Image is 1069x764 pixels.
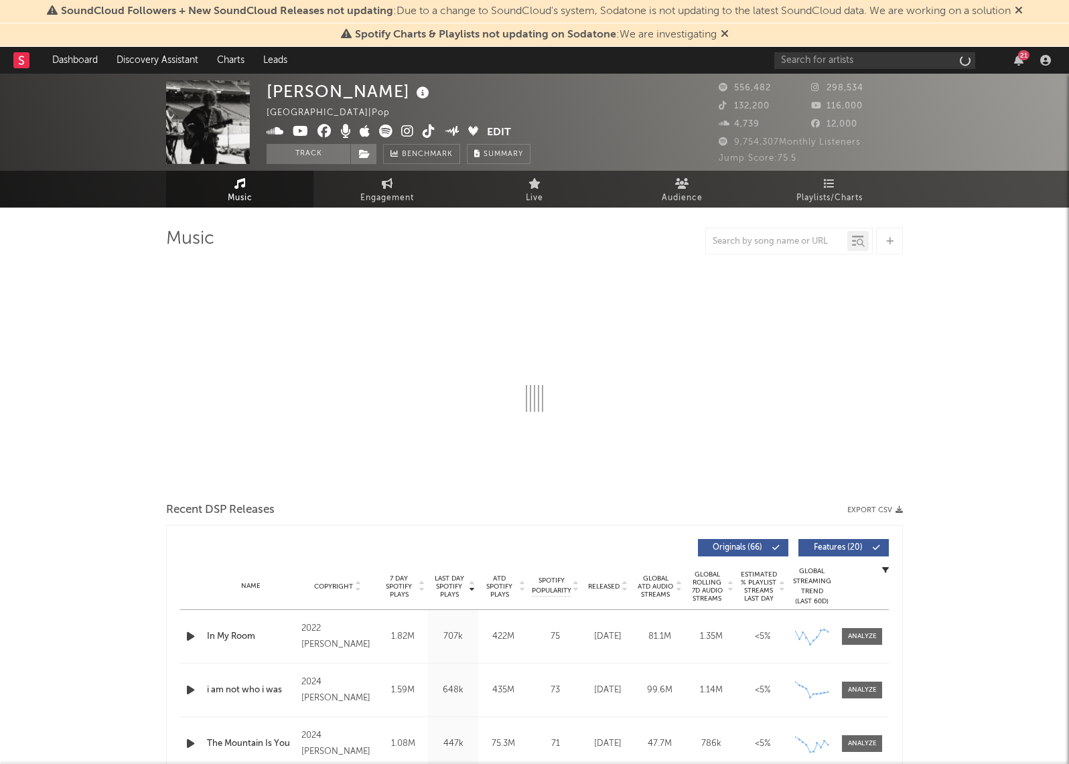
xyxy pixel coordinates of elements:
span: 298,534 [811,84,863,92]
div: 81.1M [637,630,682,643]
button: 21 [1014,55,1023,66]
div: 786k [689,737,733,751]
div: [PERSON_NAME] [267,80,433,102]
div: [GEOGRAPHIC_DATA] | Pop [267,105,405,121]
span: Global Rolling 7D Audio Streams [689,570,725,603]
div: 21 [1018,50,1029,60]
span: Summary [484,151,523,158]
a: Live [461,171,608,208]
div: [DATE] [585,630,630,643]
a: Engagement [313,171,461,208]
div: <5% [740,630,785,643]
span: Released [588,583,620,591]
div: 99.6M [637,684,682,697]
div: 2024 [PERSON_NAME] [301,728,374,760]
div: 75.3M [482,737,525,751]
a: Audience [608,171,756,208]
span: 9,754,307 Monthly Listeners [719,138,861,147]
span: Global ATD Audio Streams [637,575,674,599]
button: Edit [487,125,511,141]
div: 1.08M [381,737,425,751]
span: ATD Spotify Plays [482,575,517,599]
input: Search by song name or URL [706,236,847,247]
span: Audience [662,190,703,206]
div: 47.7M [637,737,682,751]
div: Global Streaming Trend (Last 60D) [792,566,832,607]
div: <5% [740,737,785,751]
div: [DATE] [585,737,630,751]
span: 116,000 [811,102,863,110]
div: 648k [431,684,475,697]
span: Engagement [360,190,414,206]
span: Estimated % Playlist Streams Last Day [740,570,777,603]
button: Features(20) [798,539,889,556]
div: 1.59M [381,684,425,697]
span: 132,200 [719,102,770,110]
div: 1.35M [689,630,733,643]
input: Search for artists [774,52,975,69]
div: 435M [482,684,525,697]
a: Benchmark [383,144,460,164]
a: Discovery Assistant [107,47,208,74]
span: Recent DSP Releases [166,502,275,518]
div: 447k [431,737,475,751]
div: 73 [532,684,579,697]
span: SoundCloud Followers + New SoundCloud Releases not updating [61,6,393,17]
span: Dismiss [1015,6,1023,17]
span: Originals ( 66 ) [707,544,768,552]
a: Leads [254,47,297,74]
div: 2024 [PERSON_NAME] [301,674,374,706]
span: Jump Score: 75.5 [719,154,796,163]
span: Benchmark [402,147,453,163]
div: [DATE] [585,684,630,697]
div: 707k [431,630,475,643]
div: Name [207,581,295,591]
span: : Due to a change to SoundCloud's system, Sodatone is not updating to the latest SoundCloud data.... [61,6,1011,17]
button: Track [267,144,350,164]
a: Dashboard [43,47,107,74]
button: Originals(66) [698,539,788,556]
span: Copyright [314,583,353,591]
span: Last Day Spotify Plays [431,575,467,599]
span: 7 Day Spotify Plays [381,575,417,599]
span: Spotify Charts & Playlists not updating on Sodatone [355,29,616,40]
a: Charts [208,47,254,74]
div: 1.82M [381,630,425,643]
span: 556,482 [719,84,771,92]
span: Spotify Popularity [532,576,571,596]
span: Dismiss [721,29,729,40]
div: 422M [482,630,525,643]
div: 75 [532,630,579,643]
a: Playlists/Charts [756,171,903,208]
span: : We are investigating [355,29,717,40]
span: 4,739 [719,120,760,129]
div: 2022 [PERSON_NAME] [301,621,374,653]
button: Summary [467,144,530,164]
span: Live [526,190,543,206]
span: 12,000 [811,120,857,129]
span: Features ( 20 ) [807,544,869,552]
a: Music [166,171,313,208]
span: Playlists/Charts [796,190,863,206]
span: Music [228,190,253,206]
a: i am not who i was [207,684,295,697]
a: The Mountain Is You [207,737,295,751]
div: 1.14M [689,684,733,697]
div: 71 [532,737,579,751]
div: <5% [740,684,785,697]
a: In My Room [207,630,295,643]
button: Export CSV [847,506,903,514]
